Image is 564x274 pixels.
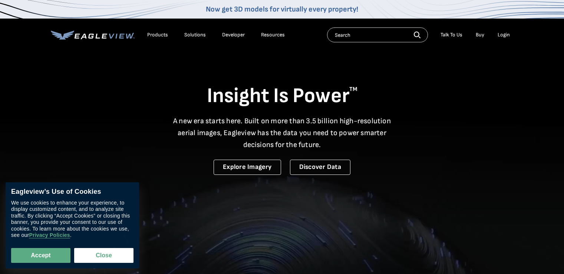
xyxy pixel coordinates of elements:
[476,32,484,38] a: Buy
[214,160,281,175] a: Explore Imagery
[222,32,245,38] a: Developer
[349,86,357,93] sup: TM
[184,32,206,38] div: Solutions
[11,248,70,263] button: Accept
[498,32,510,38] div: Login
[290,160,350,175] a: Discover Data
[327,27,428,42] input: Search
[11,188,133,196] div: Eagleview’s Use of Cookies
[441,32,462,38] div: Talk To Us
[51,83,514,109] h1: Insight Is Power
[11,200,133,239] div: We use cookies to enhance your experience, to display customized content, and to analyze site tra...
[29,232,70,239] a: Privacy Policies
[169,115,396,151] p: A new era starts here. Built on more than 3.5 billion high-resolution aerial images, Eagleview ha...
[261,32,285,38] div: Resources
[206,5,358,14] a: Now get 3D models for virtually every property!
[74,248,133,263] button: Close
[147,32,168,38] div: Products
